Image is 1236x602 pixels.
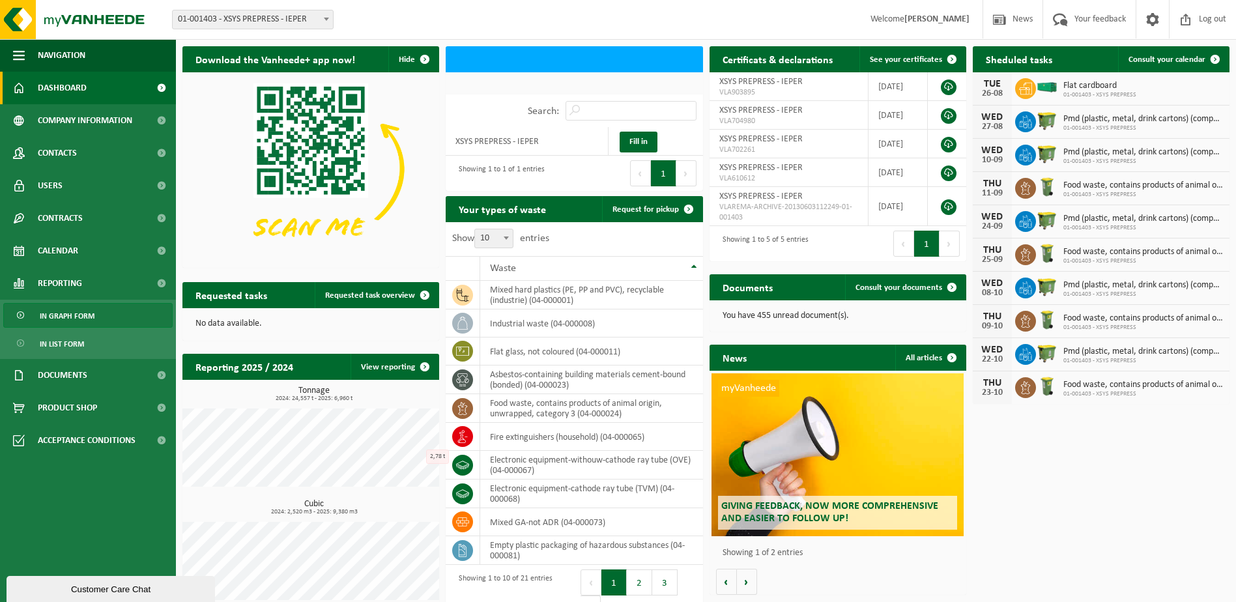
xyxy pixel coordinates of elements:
p: Showing 1 of 2 entries [723,549,960,558]
span: 10 [474,229,513,248]
button: Next [940,231,960,257]
button: 1 [601,569,627,595]
strong: [PERSON_NAME] [904,14,970,24]
div: 22-10 [979,355,1005,364]
span: XSYS PREPRESS - IEPER [719,106,803,115]
span: XSYS PREPRESS - IEPER [719,192,803,201]
div: Showing 1 to 5 of 5 entries [716,229,809,258]
h3: Tonnage [189,386,439,402]
span: XSYS PREPRESS - IEPER [719,77,803,87]
img: Download de VHEPlus App [182,72,439,265]
label: Show entries [452,233,549,244]
img: WB-1100-HPE-GN-50 [1036,209,1058,231]
span: VLA702261 [719,145,859,155]
img: WB-0140-HPE-GN-50 [1036,375,1058,397]
span: Pmd (plastic, metal, drink cartons) (companies) [1063,147,1223,158]
h2: Download the Vanheede+ app now! [182,46,368,72]
span: Pmd (plastic, metal, drink cartons) (companies) [1063,114,1223,124]
span: 01-001403 - XSYS PREPRESS [1063,124,1223,132]
div: 23-10 [979,388,1005,397]
div: WED [979,345,1005,355]
h2: Reporting 2025 / 2024 [182,354,306,379]
span: Waste [490,263,516,274]
span: Pmd (plastic, metal, drink cartons) (companies) [1063,280,1223,291]
span: Hide [399,55,415,64]
td: fire extinguishers (household) (04-000065) [480,423,702,451]
div: TUE [979,79,1005,89]
img: WB-0140-HPE-GN-50 [1036,242,1058,265]
h2: Requested tasks [182,282,280,308]
td: industrial waste (04-000008) [480,309,702,337]
img: WB-1100-HPE-GN-50 [1036,109,1058,132]
div: 2,78 t [426,450,449,464]
div: 26-08 [979,89,1005,98]
h3: Cubic [189,500,439,515]
span: Food waste, contains products of animal origin, unwrapped, category 3 [1063,247,1223,257]
img: WB-1100-HPE-GN-50 [1036,276,1058,298]
span: 01-001403 - XSYS PREPRESS [1063,357,1223,365]
td: food waste, contains products of animal origin, unwrapped, category 3 (04-000024) [480,394,702,423]
div: THU [979,378,1005,388]
span: 01-001403 - XSYS PREPRESS [1063,390,1223,398]
a: Consult your calendar [1118,46,1228,72]
button: 1 [651,160,676,186]
button: Previous [630,160,651,186]
button: 2 [627,569,652,595]
div: 08-10 [979,289,1005,298]
div: 25-09 [979,255,1005,265]
span: Users [38,169,63,202]
button: Vorige [716,569,737,595]
span: 01-001403 - XSYS PREPRESS - IEPER [173,10,333,29]
span: Contacts [38,137,77,169]
span: myVanheede [718,380,779,397]
a: myVanheede Giving feedback, now more comprehensive and easier to follow up! [711,373,963,536]
span: 01-001403 - XSYS PREPRESS - IEPER [172,10,334,29]
span: Contracts [38,202,83,235]
span: Reporting [38,267,82,300]
span: Request for pickup [612,205,679,214]
span: 2024: 2,520 m3 - 2025: 9,380 m3 [189,509,439,515]
span: Pmd (plastic, metal, drink cartons) (companies) [1063,214,1223,224]
label: Search: [528,106,559,117]
span: 01-001403 - XSYS PREPRESS [1063,257,1223,265]
img: WB-0140-HPE-GN-50 [1036,309,1058,331]
td: [DATE] [869,72,928,101]
span: Acceptance conditions [38,424,136,457]
span: Dashboard [38,72,87,104]
button: Volgende [737,569,757,595]
img: WB-1100-HPE-GN-50 [1036,143,1058,165]
span: See your certificates [870,55,942,64]
span: Calendar [38,235,78,267]
span: In list form [40,332,84,356]
span: XSYS PREPRESS - IEPER [719,163,803,173]
div: WED [979,212,1005,222]
button: Previous [581,569,601,595]
h2: Sheduled tasks [973,46,1065,72]
td: electronic equipment-cathode ray tube (TVM) (04-000068) [480,480,702,508]
td: [DATE] [869,158,928,187]
span: Food waste, contains products of animal origin, unwrapped, category 3 [1063,313,1223,324]
td: [DATE] [869,130,928,158]
td: [DATE] [869,187,928,226]
button: Next [676,160,697,186]
p: No data available. [195,319,426,328]
h2: Documents [710,274,786,300]
h2: Certificats & declarations [710,46,846,72]
span: 01-001403 - XSYS PREPRESS [1063,191,1223,199]
span: Requested task overview [325,291,415,300]
span: Company information [38,104,132,137]
span: 01-001403 - XSYS PREPRESS [1063,91,1136,99]
span: VLA610612 [719,173,859,184]
td: mixed GA-not ADR (04-000073) [480,508,702,536]
span: Consult your documents [855,283,942,292]
span: Giving feedback, now more comprehensive and easier to follow up! [721,501,938,524]
span: VLA903895 [719,87,859,98]
span: 01-001403 - XSYS PREPRESS [1063,158,1223,165]
span: XSYS PREPRESS - IEPER [719,134,803,144]
span: 2024: 24,557 t - 2025: 6,960 t [189,395,439,402]
button: 1 [914,231,940,257]
span: 01-001403 - XSYS PREPRESS [1063,291,1223,298]
button: Hide [388,46,438,72]
a: Consult your documents [845,274,965,300]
